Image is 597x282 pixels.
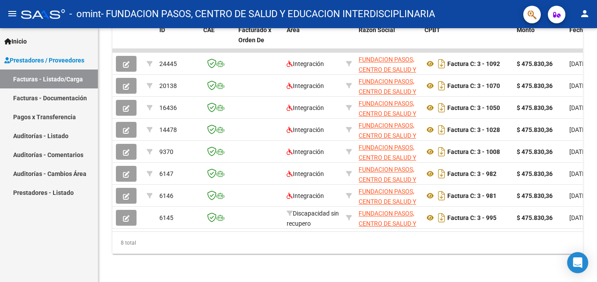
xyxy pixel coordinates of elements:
span: - omint [69,4,101,24]
i: Descargar documento [436,167,447,181]
i: Descargar documento [436,79,447,93]
strong: Factura C: 3 - 1028 [447,126,500,133]
strong: Factura C: 3 - 995 [447,214,496,221]
i: Descargar documento [436,57,447,71]
strong: $ 475.830,36 [517,126,553,133]
strong: Factura C: 3 - 982 [447,170,496,177]
span: FUNDACION PASOS, CENTRO DE SALUD Y EDUCACION INTERDISCIPLINARIA [359,78,418,115]
datatable-header-cell: CAE [200,21,235,59]
span: CAE [203,26,215,33]
span: FUNDACION PASOS, CENTRO DE SALUD Y EDUCACION INTERDISCIPLINARIA [359,122,418,159]
span: [DATE] [569,170,587,177]
span: Integración [287,170,324,177]
strong: $ 475.830,36 [517,104,553,111]
i: Descargar documento [436,211,447,225]
span: 6147 [159,170,173,177]
div: 30711767610 [359,99,417,117]
i: Descargar documento [436,189,447,203]
mat-icon: menu [7,8,18,19]
div: 30711767610 [359,121,417,139]
span: FUNDACION PASOS, CENTRO DE SALUD Y EDUCACION INTERDISCIPLINARIA [359,210,418,247]
span: 14478 [159,126,177,133]
datatable-header-cell: Area [283,21,342,59]
span: 20138 [159,82,177,89]
span: Razón Social [359,26,395,33]
span: 9370 [159,148,173,155]
span: FUNDACION PASOS, CENTRO DE SALUD Y EDUCACION INTERDISCIPLINARIA [359,56,418,93]
strong: Factura C: 3 - 981 [447,192,496,199]
span: 16436 [159,104,177,111]
span: [DATE] [569,82,587,89]
span: FUNDACION PASOS, CENTRO DE SALUD Y EDUCACION INTERDISCIPLINARIA [359,144,418,181]
span: [DATE] [569,126,587,133]
span: [DATE] [569,148,587,155]
i: Descargar documento [436,123,447,137]
span: Monto [517,26,535,33]
span: [DATE] [569,214,587,221]
datatable-header-cell: Razón Social [355,21,421,59]
span: 6145 [159,214,173,221]
span: ID [159,26,165,33]
span: Integración [287,126,324,133]
datatable-header-cell: Monto [513,21,566,59]
datatable-header-cell: Facturado x Orden De [235,21,283,59]
div: 8 total [112,232,583,254]
span: [DATE] [569,192,587,199]
strong: $ 475.830,36 [517,82,553,89]
span: FUNDACION PASOS, CENTRO DE SALUD Y EDUCACION INTERDISCIPLINARIA [359,188,418,225]
strong: Factura C: 3 - 1008 [447,148,500,155]
span: - FUNDACION PASOS, CENTRO DE SALUD Y EDUCACION INTERDISCIPLINARIA [101,4,435,24]
strong: $ 475.830,36 [517,60,553,67]
i: Descargar documento [436,101,447,115]
span: Integración [287,82,324,89]
div: 30711767610 [359,55,417,73]
strong: Factura C: 3 - 1070 [447,82,500,89]
div: 30711767610 [359,143,417,161]
span: FUNDACION PASOS, CENTRO DE SALUD Y EDUCACION INTERDISCIPLINARIA [359,100,418,137]
span: 6146 [159,192,173,199]
strong: Factura C: 3 - 1050 [447,104,500,111]
div: 30711767610 [359,209,417,227]
span: 24445 [159,60,177,67]
span: Integración [287,148,324,155]
span: Integración [287,192,324,199]
div: Open Intercom Messenger [567,252,588,273]
span: Prestadores / Proveedores [4,55,84,65]
strong: $ 475.830,36 [517,170,553,177]
datatable-header-cell: CPBT [421,21,513,59]
div: 30711767610 [359,77,417,95]
datatable-header-cell: ID [156,21,200,59]
mat-icon: person [579,8,590,19]
span: FUNDACION PASOS, CENTRO DE SALUD Y EDUCACION INTERDISCIPLINARIA [359,166,418,203]
div: 30711767610 [359,187,417,205]
span: Facturado x Orden De [238,26,271,44]
span: Discapacidad sin recupero [287,210,339,227]
div: 30711767610 [359,165,417,183]
span: [DATE] [569,104,587,111]
strong: $ 475.830,36 [517,192,553,199]
span: CPBT [424,26,440,33]
span: Inicio [4,37,27,46]
strong: Factura C: 3 - 1092 [447,60,500,67]
i: Descargar documento [436,145,447,159]
span: [DATE] [569,60,587,67]
span: Integración [287,60,324,67]
strong: $ 475.830,36 [517,148,553,155]
strong: $ 475.830,36 [517,214,553,221]
span: Integración [287,104,324,111]
span: Area [287,26,300,33]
